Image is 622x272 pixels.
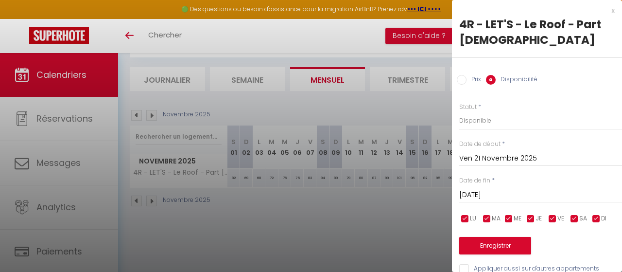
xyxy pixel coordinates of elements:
[536,214,542,223] span: JE
[466,75,481,86] label: Prix
[514,214,521,223] span: ME
[459,103,477,112] label: Statut
[459,176,490,185] label: Date de fin
[459,17,615,48] div: 4R - LET'S - Le Roof - Part [DEMOGRAPHIC_DATA]
[459,237,531,254] button: Enregistrer
[470,214,476,223] span: LU
[459,140,501,149] label: Date de début
[452,5,615,17] div: x
[557,214,564,223] span: VE
[601,214,606,223] span: DI
[492,214,501,223] span: MA
[579,214,587,223] span: SA
[496,75,537,86] label: Disponibilité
